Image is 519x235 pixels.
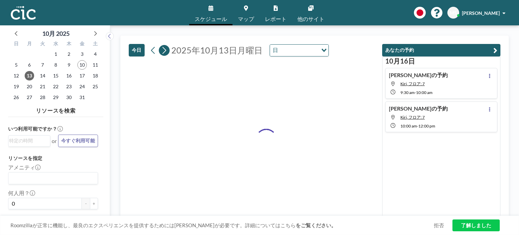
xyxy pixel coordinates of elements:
span: 2025年10月7日火曜日 [38,60,47,70]
div: Search for option [8,172,98,184]
label: フロア [8,215,24,221]
span: 2025年10月8日水曜日 [51,60,60,70]
span: 2025年10月28日火曜日 [38,93,47,102]
span: 2025年10月11日土曜日 [91,60,100,70]
span: or [52,138,57,144]
span: 2025年10月9日木曜日 [64,60,74,70]
span: 9:30 AM [400,90,415,95]
div: 日 [10,40,23,49]
span: 2025年10月4日土曜日 [91,49,100,59]
span: 2025年10月18日土曜日 [91,71,100,80]
span: 2025年10月21日火曜日 [38,82,47,91]
span: Roomzillaが正常に機能し、最良のエクスペリエンスを提供するためには[PERSON_NAME]が必要です。詳細についてはこちら [10,222,434,229]
span: 2025年10月22日水曜日 [51,82,60,91]
span: 2025年10月12日日曜日 [11,71,21,80]
button: 今すぐ利用可能 [58,135,98,147]
span: 2025年10月15日水曜日 [51,71,60,80]
input: Search for option [9,174,94,183]
button: 今日 [129,44,145,56]
span: 2025年10月30日木曜日 [64,93,74,102]
span: 2025年10月13日月曜日 [171,45,263,55]
span: 2025年10月17日金曜日 [77,71,87,80]
span: 2025年10月5日日曜日 [11,60,21,70]
span: 2025年10月23日木曜日 [64,82,74,91]
div: 木 [62,40,75,49]
span: 2025年10月20日月曜日 [25,82,34,91]
span: 12:00 PM [418,123,435,128]
span: 2025年10月19日日曜日 [11,82,21,91]
div: 10月 2025 [42,29,70,38]
span: 2025年10月3日金曜日 [77,49,87,59]
div: 月 [23,40,36,49]
button: + [90,198,98,209]
span: スケジュール [195,16,227,22]
span: 2025年10月6日月曜日 [25,60,34,70]
span: マップ [238,16,254,22]
img: organization-logo [11,6,36,20]
span: レポート [265,16,287,22]
span: 2025年10月29日水曜日 [51,93,60,102]
span: 今すぐ利用可能 [61,138,95,144]
span: 2025年10月25日土曜日 [91,82,100,91]
button: あなたの予約 [382,44,500,56]
span: 2025年10月14日火曜日 [38,71,47,80]
span: 他のサイト [297,16,324,22]
div: Search for option [270,45,328,56]
div: 金 [75,40,89,49]
a: をご覧ください。 [296,222,336,228]
span: Kiri, フロア: 7 [400,81,425,86]
span: 2025年10月26日日曜日 [11,93,21,102]
div: 水 [49,40,63,49]
span: 日 [271,46,279,55]
span: 2025年10月27日月曜日 [25,93,34,102]
button: - [82,198,90,209]
div: 土 [89,40,102,49]
a: 拒否 [434,222,444,229]
h3: リソースを指定 [8,155,98,161]
input: Search for option [9,137,46,144]
span: Kiri, フロア: 7 [400,115,425,120]
input: Search for option [280,46,317,55]
span: 2025年10月31日金曜日 [77,93,87,102]
span: 2025年10月1日水曜日 [51,49,60,59]
span: 2025年10月10日金曜日 [77,60,87,70]
span: MS [450,10,457,16]
h4: [PERSON_NAME]の予約 [389,72,448,78]
span: [PERSON_NAME] [462,10,500,16]
h4: リソースを検索 [8,104,103,114]
h4: [PERSON_NAME]の予約 [389,105,448,112]
span: 10:00 AM [416,90,432,95]
a: 了解しました [452,219,500,231]
span: - [417,123,418,128]
h3: 10月16日 [385,57,497,65]
span: 2025年10月16日木曜日 [64,71,74,80]
div: 火 [36,40,49,49]
span: 10:00 AM [400,123,417,128]
label: 何人用？ [8,190,35,196]
span: 2025年10月13日月曜日 [25,71,34,80]
div: Search for option [8,136,50,146]
span: 2025年10月24日金曜日 [77,82,87,91]
label: アメニティ [8,164,41,171]
span: 2025年10月2日木曜日 [64,49,74,59]
span: - [415,90,416,95]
